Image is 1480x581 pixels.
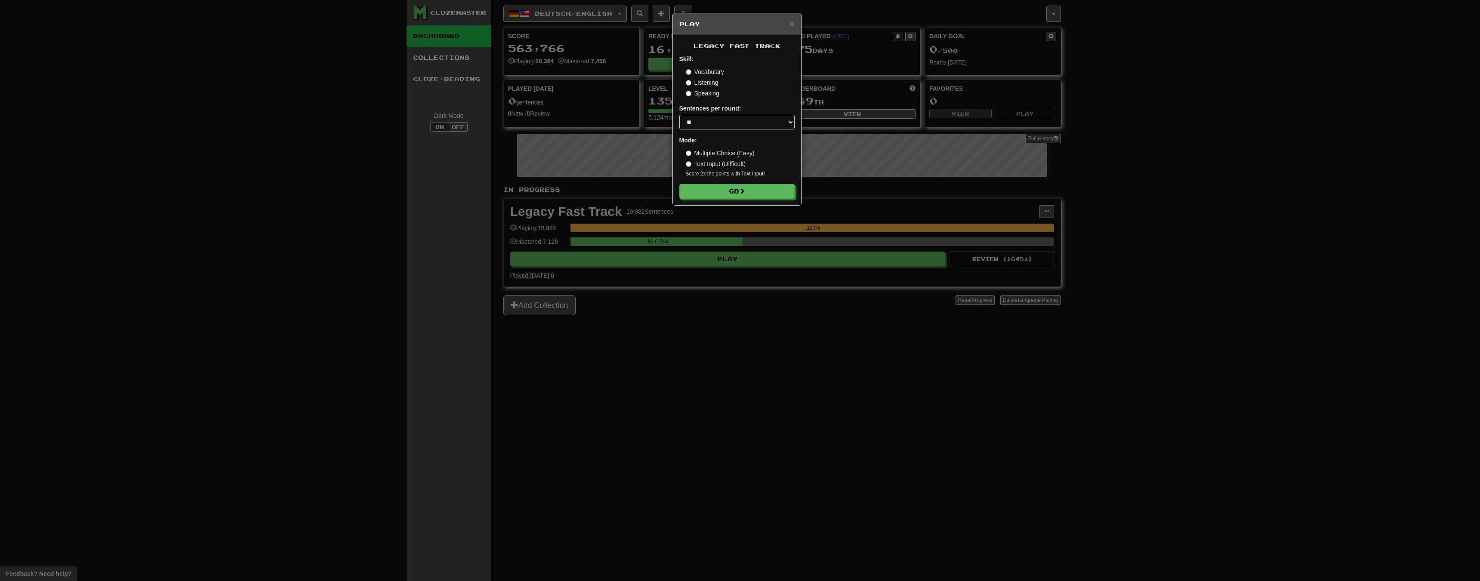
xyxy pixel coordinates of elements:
input: Speaking [686,91,691,96]
input: Vocabulary [686,69,691,75]
input: Listening [686,80,691,86]
label: Sentences per round: [679,104,741,113]
span: Legacy Fast Track [694,42,780,49]
strong: Skill: [679,55,694,62]
label: Text Input (Difficult) [686,160,746,168]
h5: Play [679,20,795,28]
button: Close [789,19,794,28]
button: Go [679,184,795,199]
input: Multiple Choice (Easy) [686,151,691,156]
label: Multiple Choice (Easy) [686,149,755,157]
span: × [789,18,794,28]
label: Speaking [686,89,719,98]
input: Text Input (Difficult) [686,161,691,167]
strong: Mode: [679,137,697,144]
small: Score 2x the points with Text Input ! [686,170,795,178]
label: Vocabulary [686,68,724,76]
label: Listening [686,78,718,87]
